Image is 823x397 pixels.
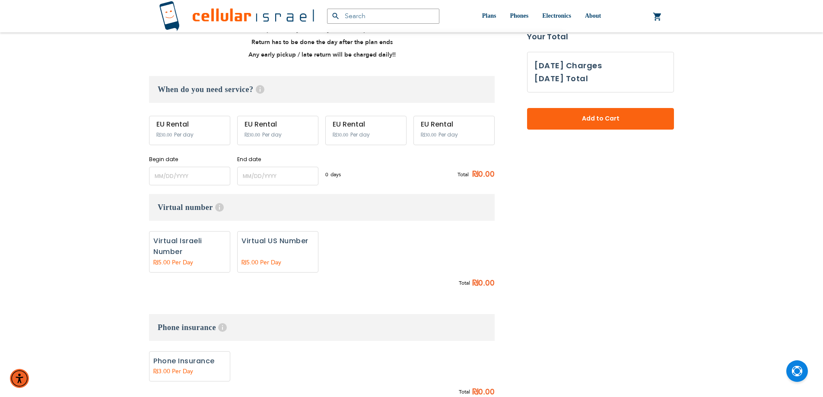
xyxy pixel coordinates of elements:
[333,132,348,138] span: ₪30.00
[585,13,601,19] span: About
[478,277,495,290] span: 0.00
[421,132,436,138] span: ₪30.00
[439,131,458,139] span: Per day
[174,131,194,139] span: Per day
[458,171,469,178] span: Total
[469,168,495,181] span: ₪0.00
[218,323,227,332] span: Help
[149,76,495,103] h3: When do you need service?
[482,13,496,19] span: Plans
[534,59,667,72] h3: [DATE] Charges
[556,114,645,124] span: Add to Cart
[534,72,588,85] h3: [DATE] Total
[256,85,264,94] span: Help
[262,131,282,139] span: Per day
[542,13,571,19] span: Electronics
[149,167,230,185] input: MM/DD/YYYY
[510,13,528,19] span: Phones
[459,387,470,397] span: Total
[245,132,260,138] span: ₪30.00
[159,1,314,32] img: Cellular Israel Logo
[237,156,318,163] label: End date
[149,314,495,341] h3: Phone insurance
[245,121,311,128] div: EU Rental
[156,121,223,128] div: EU Rental
[10,369,29,388] div: Accessibility Menu
[156,132,172,138] span: ₪30.00
[251,38,393,46] strong: Return has to be done the day after the plan ends
[421,121,487,128] div: EU Rental
[459,279,470,288] span: Total
[527,30,674,43] strong: Your Total
[527,108,674,130] button: Add to Cart
[472,277,478,290] span: ₪
[215,203,224,212] span: Help
[149,194,495,221] h3: Virtual number
[333,121,399,128] div: EU Rental
[325,171,330,178] span: 0
[327,9,439,24] input: Search
[330,171,341,178] span: days
[350,131,370,139] span: Per day
[149,156,230,163] label: Begin date
[237,167,318,185] input: MM/DD/YYYY
[248,51,396,59] strong: Any early pickup / late return will be charged daily!!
